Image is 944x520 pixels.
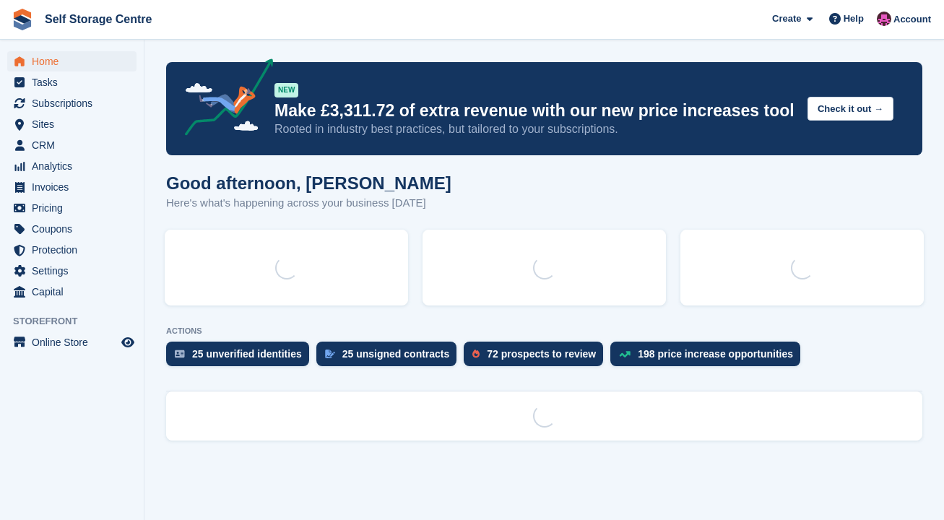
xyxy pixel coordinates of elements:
a: 25 unverified identities [166,342,316,373]
div: 198 price increase opportunities [638,348,793,360]
img: contract_signature_icon-13c848040528278c33f63329250d36e43548de30e8caae1d1a13099fd9432cc5.svg [325,350,335,358]
p: Here's what's happening across your business [DATE] [166,195,451,212]
span: Pricing [32,198,118,218]
button: Check it out → [807,97,893,121]
span: Account [893,12,931,27]
span: Analytics [32,156,118,176]
span: Sites [32,114,118,134]
a: menu [7,219,137,239]
a: menu [7,114,137,134]
a: menu [7,282,137,302]
img: Ben Scott [877,12,891,26]
span: Capital [32,282,118,302]
p: Make £3,311.72 of extra revenue with our new price increases tool [274,100,796,121]
img: prospect-51fa495bee0391a8d652442698ab0144808aea92771e9ea1ae160a38d050c398.svg [472,350,480,358]
a: 72 prospects to review [464,342,610,373]
a: menu [7,332,137,352]
span: Help [844,12,864,26]
a: menu [7,51,137,71]
img: price_increase_opportunities-93ffe204e8149a01c8c9dc8f82e8f89637d9d84a8eef4429ea346261dce0b2c0.svg [619,351,631,357]
div: NEW [274,83,298,97]
span: Coupons [32,219,118,239]
p: ACTIONS [166,326,922,336]
span: CRM [32,135,118,155]
a: menu [7,72,137,92]
a: Preview store [119,334,137,351]
a: menu [7,240,137,260]
a: menu [7,198,137,218]
span: Online Store [32,332,118,352]
div: 25 unverified identities [192,348,302,360]
img: price-adjustments-announcement-icon-8257ccfd72463d97f412b2fc003d46551f7dbcb40ab6d574587a9cd5c0d94... [173,58,274,141]
a: menu [7,135,137,155]
span: Storefront [13,314,144,329]
p: Rooted in industry best practices, but tailored to your subscriptions. [274,121,796,137]
div: 25 unsigned contracts [342,348,450,360]
span: Home [32,51,118,71]
a: Self Storage Centre [39,7,157,31]
img: stora-icon-8386f47178a22dfd0bd8f6a31ec36ba5ce8667c1dd55bd0f319d3a0aa187defe.svg [12,9,33,30]
a: menu [7,156,137,176]
img: verify_identity-adf6edd0f0f0b5bbfe63781bf79b02c33cf7c696d77639b501bdc392416b5a36.svg [175,350,185,358]
a: 25 unsigned contracts [316,342,464,373]
span: Settings [32,261,118,281]
span: Protection [32,240,118,260]
span: Tasks [32,72,118,92]
a: 198 price increase opportunities [610,342,807,373]
a: menu [7,177,137,197]
a: menu [7,261,137,281]
div: 72 prospects to review [487,348,596,360]
span: Subscriptions [32,93,118,113]
a: menu [7,93,137,113]
span: Invoices [32,177,118,197]
span: Create [772,12,801,26]
h1: Good afternoon, [PERSON_NAME] [166,173,451,193]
